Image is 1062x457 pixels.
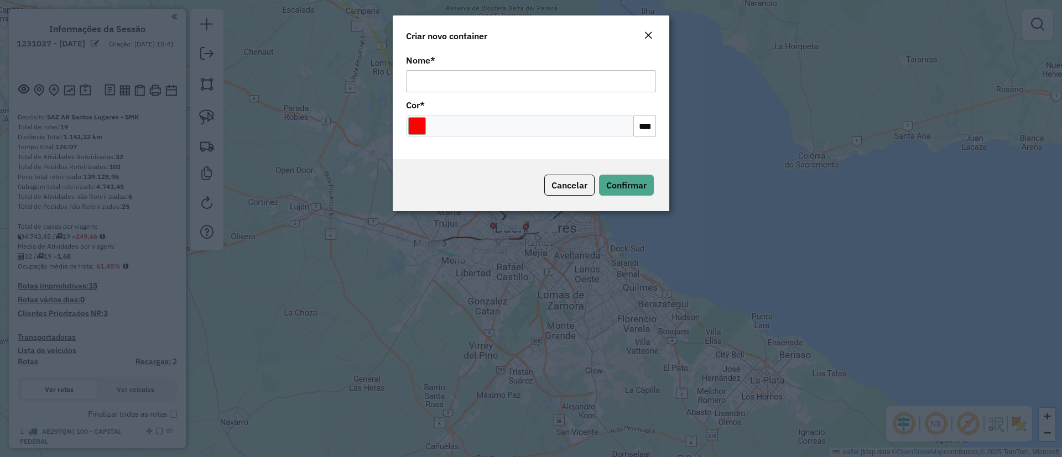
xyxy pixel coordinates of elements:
[551,180,587,191] span: Cancelar
[544,175,595,196] button: Cancelar
[406,98,425,112] label: Cor
[406,54,435,67] label: Nome
[644,31,653,40] em: Fechar
[406,29,487,43] h4: Criar novo container
[641,29,656,43] button: Close
[408,117,426,135] input: Select a color
[606,180,647,191] span: Confirmar
[599,175,654,196] button: Confirmar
